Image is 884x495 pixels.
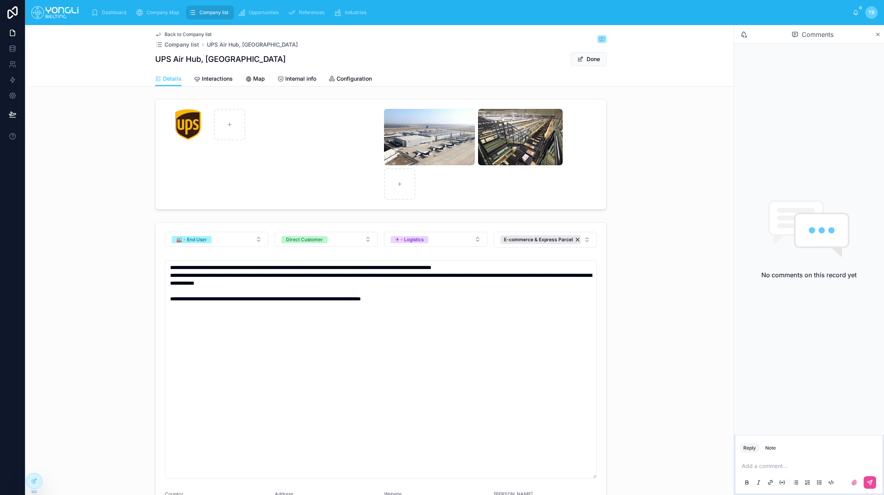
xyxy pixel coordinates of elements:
[31,6,78,19] img: App logo
[194,72,233,87] a: Interactions
[245,72,265,87] a: Map
[176,236,207,243] div: 🏭 - End User
[299,9,324,16] span: References
[165,31,212,38] span: Back to Company list
[504,237,573,243] span: E-commerce & Express Parcel
[500,235,584,244] button: Unselect 29
[155,54,286,65] h1: UPS Air Hub, [GEOGRAPHIC_DATA]
[102,9,126,16] span: Dashboard
[249,9,279,16] span: Opportunities
[286,236,323,243] div: Direct Customer
[329,72,372,87] a: Configuration
[133,5,185,20] a: Company Map
[85,4,853,21] div: scrollable content
[494,232,597,247] button: Select Button
[155,72,181,87] a: Details
[478,109,563,165] img: image.png
[199,9,228,16] span: Company list
[345,9,366,16] span: Industries
[202,75,233,83] span: Interactions
[384,109,475,165] img: image.png
[89,5,132,20] a: Dashboard
[163,75,181,83] span: Details
[337,75,372,83] span: Configuration
[235,5,284,20] a: Opportunities
[395,236,424,243] div: ✈ - Logistics
[165,232,268,247] button: Select Button
[802,30,833,39] span: Comments
[253,75,265,83] span: Map
[285,75,316,83] span: Internal info
[277,72,316,87] a: Internal info
[165,109,211,140] img: image.png
[384,232,487,247] button: Select Button
[571,52,607,66] button: Done
[147,9,179,16] span: Company Map
[165,41,199,49] span: Company list
[391,235,428,243] button: Unselect LOGISTICS
[868,9,875,16] span: TB
[765,445,776,451] div: Note
[762,443,779,453] button: Note
[207,41,298,49] a: UPS Air Hub, [GEOGRAPHIC_DATA]
[155,31,212,38] a: Back to Company list
[275,232,378,247] button: Select Button
[740,443,759,453] button: Reply
[186,5,234,20] a: Company list
[761,270,857,280] h2: No comments on this record yet
[155,41,199,49] a: Company list
[331,5,372,20] a: Industries
[286,5,330,20] a: References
